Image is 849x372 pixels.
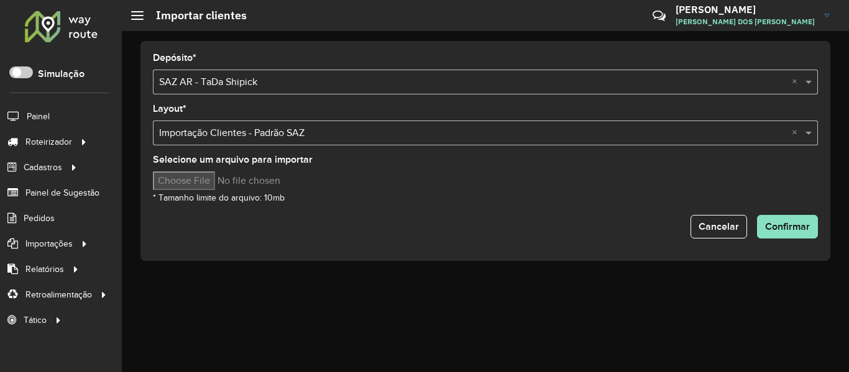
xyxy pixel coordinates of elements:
span: Confirmar [765,221,810,232]
a: Contato Rápido [646,2,672,29]
span: Roteirizador [25,135,72,148]
small: * Tamanho limite do arquivo: 10mb [153,193,285,202]
span: Painel [27,110,50,123]
label: Layout [153,101,186,116]
span: Clear all [792,75,802,89]
span: Cadastros [24,161,62,174]
span: Importações [25,237,73,250]
span: [PERSON_NAME] DOS [PERSON_NAME] [676,16,815,27]
button: Confirmar [757,215,818,238]
label: Depósito [153,50,196,65]
span: Retroalimentação [25,288,92,301]
h2: Importar clientes [144,9,247,22]
span: Painel de Sugestão [25,186,99,199]
span: Tático [24,314,47,327]
label: Selecione um arquivo para importar [153,152,313,167]
span: Relatórios [25,263,64,276]
button: Cancelar [691,215,747,238]
label: Simulação [38,66,85,81]
h3: [PERSON_NAME] [676,4,815,16]
span: Clear all [792,125,802,140]
span: Pedidos [24,212,55,225]
span: Cancelar [699,221,739,232]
